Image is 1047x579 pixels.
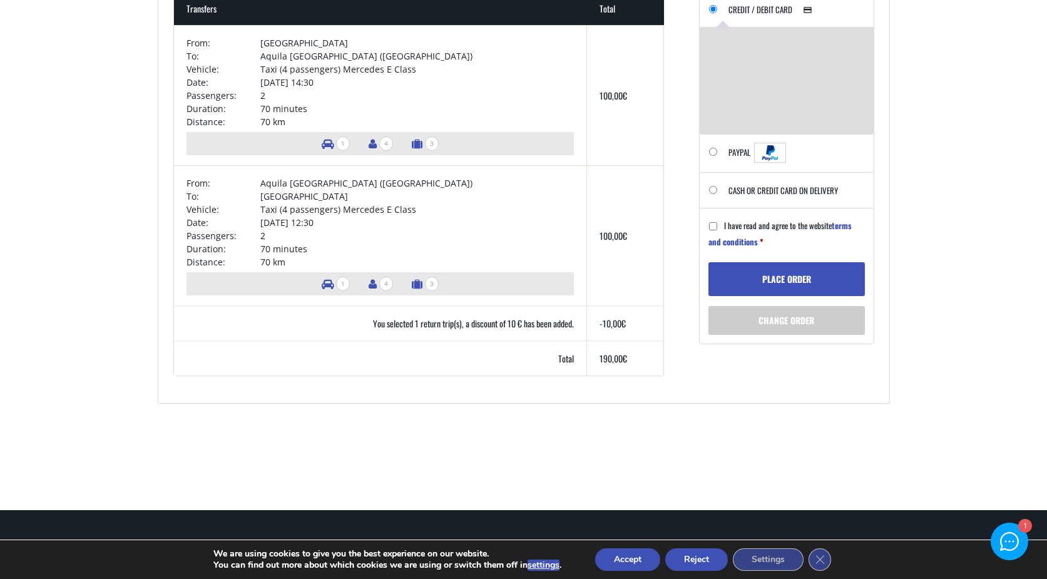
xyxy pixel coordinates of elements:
td: Duration: [186,242,260,255]
td: 2 [260,89,575,102]
td: From: [186,177,260,190]
td: To: [186,49,260,63]
p: We are using cookies to give you the best experience on our website. [213,548,561,560]
td: From: [186,36,260,49]
div: 1 [1018,520,1031,533]
a: terms and conditions [708,219,852,248]
span: € [623,229,627,242]
td: Aquila [GEOGRAPHIC_DATA] ([GEOGRAPHIC_DATA]) [260,177,575,190]
td: [GEOGRAPHIC_DATA] [260,36,575,49]
img: PayPal acceptance mark [754,143,786,163]
li: Number of passengers [362,132,399,155]
button: Place order [708,262,865,296]
span: 4 [379,277,393,291]
td: 70 km [260,255,575,269]
bdi: -10,00 [600,317,626,330]
button: Accept [595,548,660,571]
span: € [623,352,627,365]
td: [GEOGRAPHIC_DATA] [260,190,575,203]
li: Number of luggage items [406,272,445,295]
td: Passengers: [186,229,260,242]
td: Date: [186,216,260,229]
span: 1 [336,136,350,151]
td: 2 [260,229,575,242]
td: 70 minutes [260,102,575,115]
button: Close GDPR Cookie Banner [809,548,831,571]
td: Date: [186,76,260,89]
td: Taxi (4 passengers) Mercedes E Class [260,203,575,216]
bdi: 100,00 [600,89,627,102]
td: 70 km [260,115,575,128]
td: Passengers: [186,89,260,102]
input: I have read and agree to the websiteterms and conditions * [709,222,717,230]
td: Vehicle: [186,63,260,76]
bdi: 190,00 [600,352,627,365]
span: € [621,317,626,330]
button: settings [528,560,559,571]
label: Credit / Debit Card [728,1,820,27]
td: Aquila [GEOGRAPHIC_DATA] ([GEOGRAPHIC_DATA]) [260,49,575,63]
td: Distance: [186,255,260,269]
label: Cash or Credit Card on delivery [728,182,838,208]
a: Change order [708,306,865,335]
th: Total [174,341,588,376]
bdi: 100,00 [600,229,627,242]
td: 70 minutes [260,242,575,255]
td: To: [186,190,260,203]
td: Duration: [186,102,260,115]
img: Credit / Debit Card [796,3,819,18]
span: 4 [379,136,393,151]
span: I have read and agree to the website [708,219,852,248]
td: Distance: [186,115,260,128]
button: Reject [665,548,728,571]
li: Number of vehicles [315,272,356,295]
td: [DATE] 12:30 [260,216,575,229]
li: Number of passengers [362,272,399,295]
td: [DATE] 14:30 [260,76,575,89]
li: Number of luggage items [406,132,445,155]
td: Taxi (4 passengers) Mercedes E Class [260,63,575,76]
span: 3 [425,277,439,291]
span: 1 [336,277,350,291]
button: Settings [733,548,804,571]
td: Vehicle: [186,203,260,216]
label: PayPal [728,144,787,172]
li: Number of vehicles [315,132,356,155]
th: You selected 1 return trip(s), a discount of 10 € has been added. [174,305,588,341]
p: You can find out more about which cookies we are using or switch them off in . [213,560,561,571]
span: € [623,89,627,102]
iframe: Secure payment input frame [710,37,859,106]
span: 3 [425,136,439,151]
